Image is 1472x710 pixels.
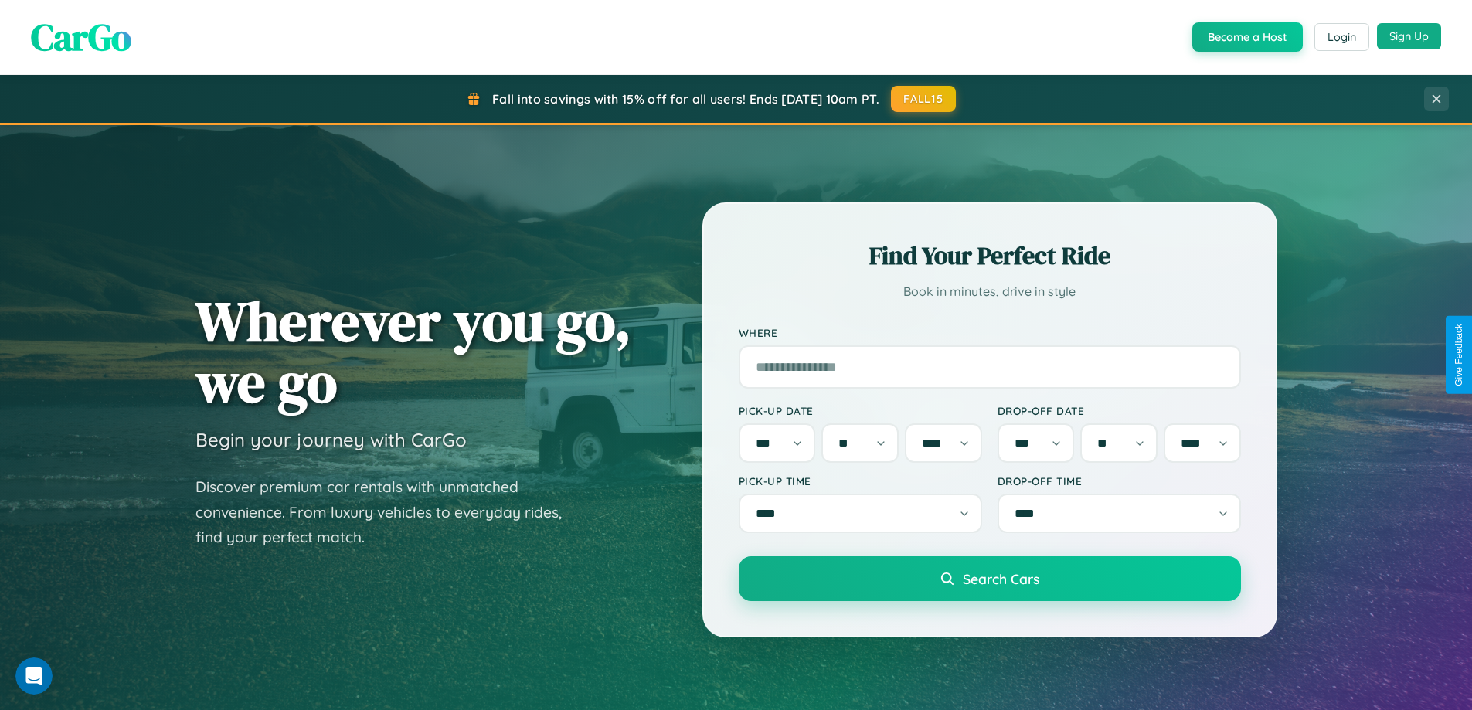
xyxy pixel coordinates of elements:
p: Discover premium car rentals with unmatched convenience. From luxury vehicles to everyday rides, ... [195,474,582,550]
p: Book in minutes, drive in style [739,280,1241,303]
span: Search Cars [963,570,1039,587]
iframe: Intercom live chat [15,657,53,695]
button: FALL15 [891,86,956,112]
h2: Find Your Perfect Ride [739,239,1241,273]
span: CarGo [31,12,131,63]
label: Pick-up Date [739,404,982,417]
label: Drop-off Date [998,404,1241,417]
button: Become a Host [1192,22,1303,52]
label: Drop-off Time [998,474,1241,487]
label: Where [739,326,1241,339]
h3: Begin your journey with CarGo [195,428,467,451]
h1: Wherever you go, we go [195,290,631,413]
button: Search Cars [739,556,1241,601]
div: Give Feedback [1453,324,1464,386]
span: Fall into savings with 15% off for all users! Ends [DATE] 10am PT. [492,91,879,107]
label: Pick-up Time [739,474,982,487]
button: Login [1314,23,1369,51]
button: Sign Up [1377,23,1441,49]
